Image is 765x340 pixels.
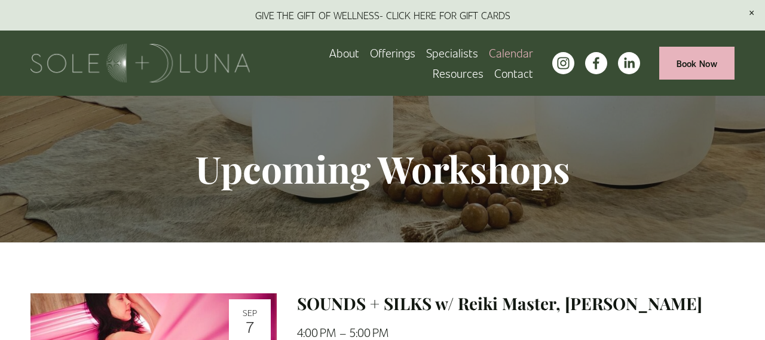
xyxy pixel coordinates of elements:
[370,44,415,62] span: Offerings
[489,42,533,63] a: Calendar
[232,318,267,334] div: 7
[297,292,702,314] a: SOUNDS + SILKS w/ Reiki Master, [PERSON_NAME]
[433,64,484,83] span: Resources
[370,42,415,63] a: folder dropdown
[118,146,646,192] h1: Upcoming Workshops
[426,42,478,63] a: Specialists
[297,325,336,339] time: 4:00 PM
[618,52,640,74] a: LinkedIn
[350,325,388,339] time: 5:00 PM
[30,44,250,83] img: Sole + Luna
[552,52,574,74] a: instagram-unauth
[659,47,735,80] a: Book Now
[232,308,267,317] div: Sep
[433,63,484,84] a: folder dropdown
[329,42,359,63] a: About
[585,52,607,74] a: facebook-unauth
[494,63,533,84] a: Contact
